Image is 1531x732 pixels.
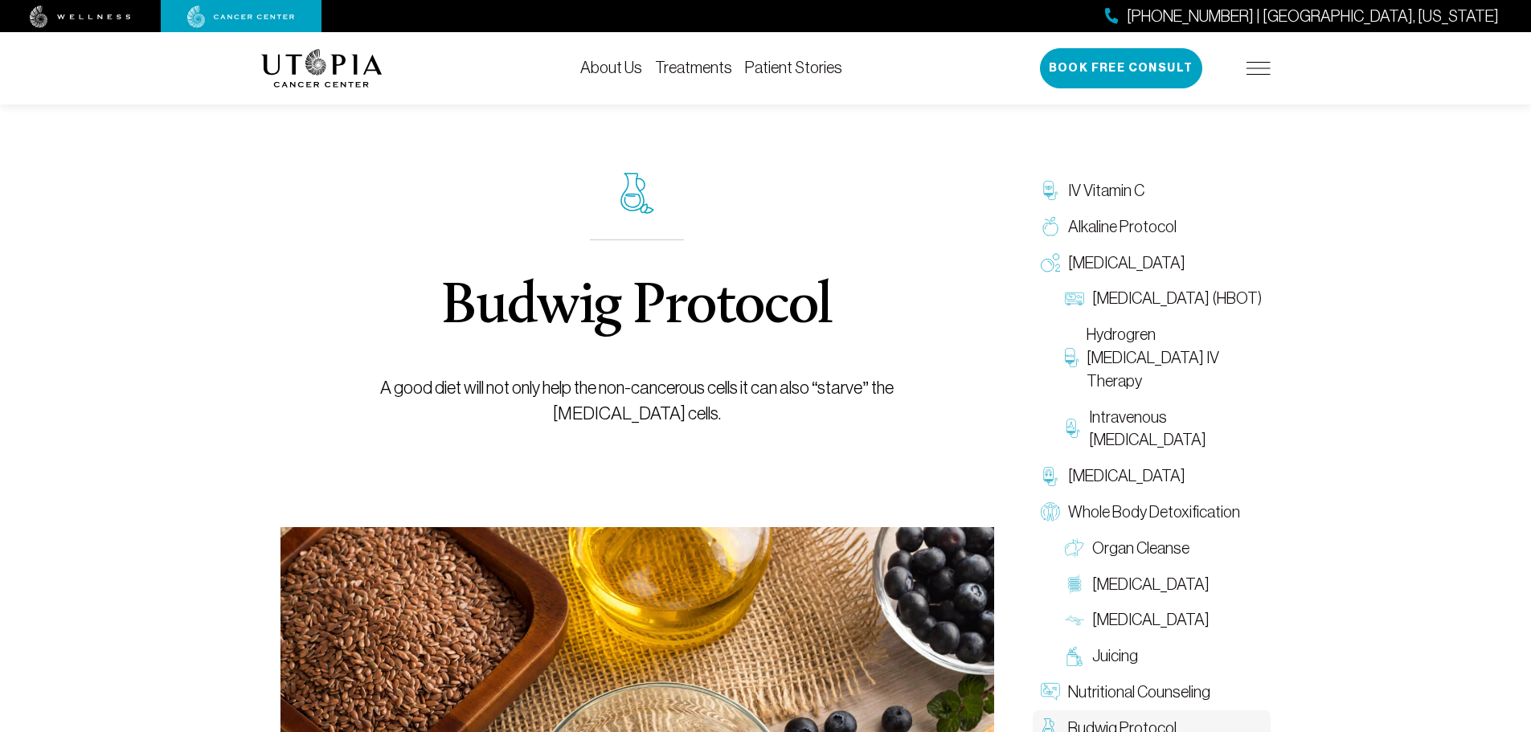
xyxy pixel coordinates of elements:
img: Organ Cleanse [1065,538,1084,558]
span: Juicing [1092,644,1138,668]
a: About Us [580,59,642,76]
img: logo [261,49,383,88]
img: icon-hamburger [1246,62,1271,75]
span: IV Vitamin C [1068,179,1144,202]
a: [MEDICAL_DATA] (HBOT) [1057,280,1271,317]
img: Alkaline Protocol [1041,217,1060,236]
img: icon [620,173,654,214]
span: Nutritional Counseling [1068,681,1210,704]
span: Intravenous [MEDICAL_DATA] [1089,406,1262,452]
img: Nutritional Counseling [1041,682,1060,701]
img: cancer center [187,6,295,28]
a: [MEDICAL_DATA] [1033,245,1271,281]
a: Patient Stories [745,59,842,76]
a: Nutritional Counseling [1033,674,1271,710]
img: Lymphatic Massage [1065,611,1084,630]
span: [MEDICAL_DATA] [1092,608,1210,632]
img: Hyperbaric Oxygen Therapy (HBOT) [1065,289,1084,309]
a: Juicing [1057,638,1271,674]
a: [MEDICAL_DATA] [1057,566,1271,603]
img: Whole Body Detoxification [1041,502,1060,521]
p: A good diet will not only help the non-cancerous cells it can also “starve” the [MEDICAL_DATA] ce... [317,375,957,427]
img: Intravenous Ozone Therapy [1065,419,1082,438]
a: [PHONE_NUMBER] | [GEOGRAPHIC_DATA], [US_STATE] [1105,5,1499,28]
a: IV Vitamin C [1033,173,1271,209]
img: Chelation Therapy [1041,467,1060,486]
h1: Budwig Protocol [441,279,832,337]
a: Intravenous [MEDICAL_DATA] [1057,399,1271,459]
img: Juicing [1065,647,1084,666]
span: [MEDICAL_DATA] [1092,573,1210,596]
img: Colon Therapy [1065,575,1084,594]
img: wellness [30,6,131,28]
button: Book Free Consult [1040,48,1202,88]
span: [MEDICAL_DATA] (HBOT) [1092,287,1262,310]
span: Hydrogren [MEDICAL_DATA] IV Therapy [1087,323,1263,392]
span: Alkaline Protocol [1068,215,1177,239]
a: Alkaline Protocol [1033,209,1271,245]
a: Hydrogren [MEDICAL_DATA] IV Therapy [1057,317,1271,399]
span: [MEDICAL_DATA] [1068,464,1185,488]
a: Organ Cleanse [1057,530,1271,566]
a: [MEDICAL_DATA] [1057,602,1271,638]
a: Treatments [655,59,732,76]
img: IV Vitamin C [1041,181,1060,200]
a: [MEDICAL_DATA] [1033,458,1271,494]
span: [PHONE_NUMBER] | [GEOGRAPHIC_DATA], [US_STATE] [1127,5,1499,28]
img: Oxygen Therapy [1041,253,1060,272]
span: Whole Body Detoxification [1068,501,1240,524]
a: Whole Body Detoxification [1033,494,1271,530]
span: [MEDICAL_DATA] [1068,251,1185,275]
span: Organ Cleanse [1092,537,1189,560]
img: Hydrogren Peroxide IV Therapy [1065,348,1079,367]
